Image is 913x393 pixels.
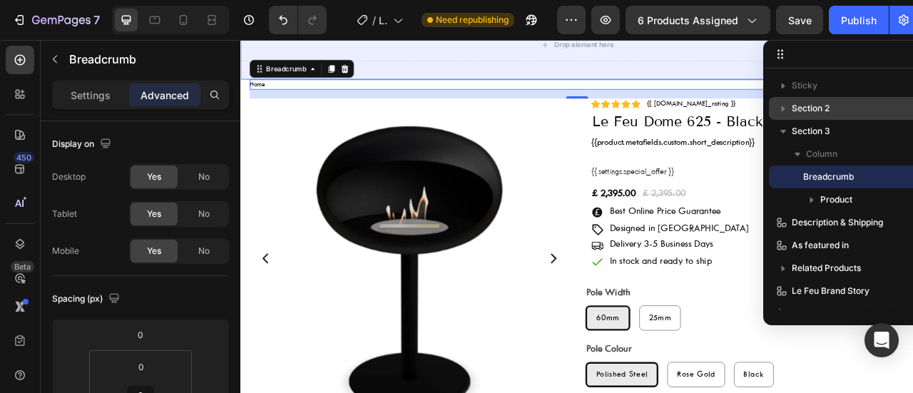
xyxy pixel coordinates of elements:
span: / [372,13,376,28]
button: 6 products assigned [626,6,770,34]
span: Le Feu Template Page [379,13,387,28]
span: 25mm [519,349,548,358]
p: {{ [DOMAIN_NAME]_rating }} [517,74,630,88]
div: £ 2,395.00 [510,186,568,205]
input: 0px [127,356,155,377]
legend: Pole Width [439,312,497,332]
button: 7 [6,6,106,34]
div: £ 2,395.00 [446,186,504,205]
p: 7 [93,11,100,29]
h1: Le Feu Dome 625 - Black Ground Steel Low [446,91,837,118]
button: Save [776,6,823,34]
div: Open Intercom Messenger [864,323,899,357]
p: {{ settings.special_offer }} [446,159,837,176]
span: As featured in [792,238,849,252]
span: Le Feu Brand Story [792,284,869,298]
span: Need republishing [436,14,509,26]
div: {{product.metafields.custom.short_description}} [446,122,837,139]
span: Home [11,50,31,63]
div: 450 [14,152,34,163]
span: Sticky [792,78,817,93]
iframe: Design area [240,40,913,393]
button: Carousel Next Arrow [389,269,406,286]
p: Designed in [GEOGRAPHIC_DATA] [469,232,646,248]
span: Column [806,147,837,161]
div: Undo/Redo [269,6,327,34]
input: 0 [126,324,155,345]
p: Delivery 3-5 Business Days [469,252,601,269]
span: 6 products assigned [638,13,738,28]
nav: breadcrumb [11,50,845,63]
button: Publish [829,6,889,34]
div: Display on [52,135,114,154]
div: Breadcrumb [29,30,86,43]
div: Mobile [52,245,79,257]
span: Product [820,193,852,207]
span: Yes [147,208,161,220]
span: Section 3 [792,124,830,138]
div: Publish [841,13,877,28]
span: Section 2 [792,101,830,116]
span: 60mm [452,349,482,358]
button: Carousel Back Arrow [23,269,40,286]
span: Save [788,14,812,26]
div: Beta [11,261,34,272]
div: Desktop [52,170,86,183]
p: Advanced [141,88,189,103]
p: In stock and ready to ship [469,274,599,290]
span: Related Products [792,261,861,275]
span: No [198,170,210,183]
p: Settings [71,88,111,103]
span: Yes [147,245,161,257]
span: Description & Shipping [792,215,883,230]
span: Site-Wide-Review [792,307,867,321]
div: Spacing (px) [52,290,123,309]
div: Tablet [52,208,77,220]
p: Breadcrumb [69,51,223,68]
span: No [198,208,210,220]
p: Best Online Price Guarantee [469,210,611,227]
span: No [198,245,210,257]
span: Breadcrumb [803,170,854,184]
span: Yes [147,170,161,183]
